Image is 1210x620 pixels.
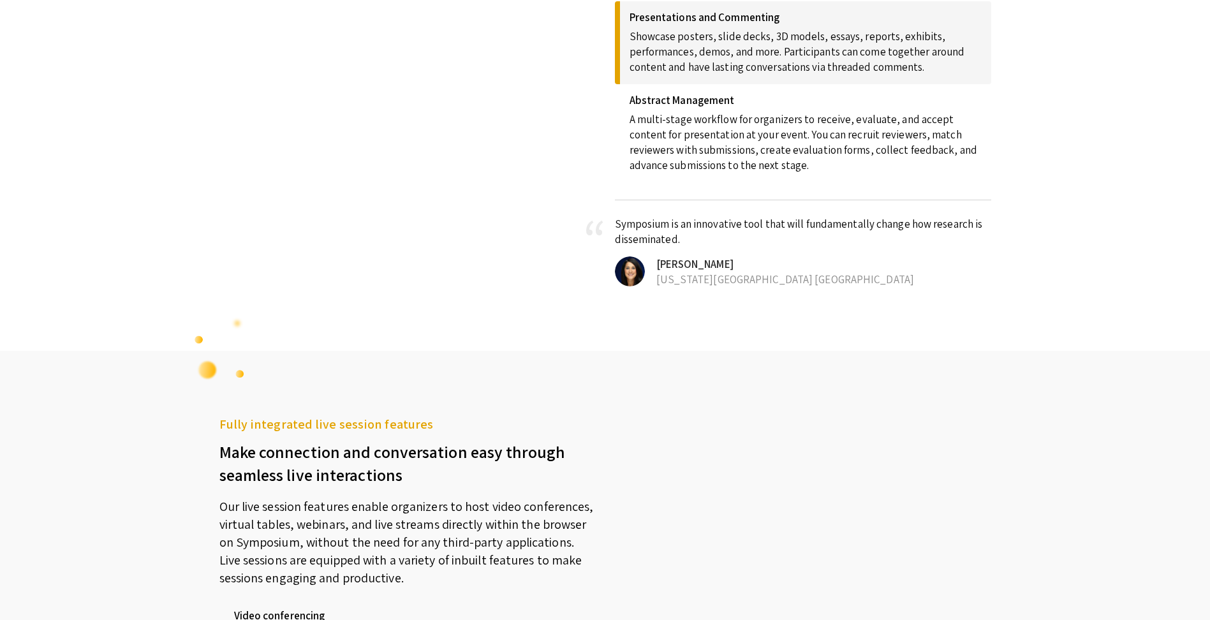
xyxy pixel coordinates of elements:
[630,24,982,75] p: Showcase posters, slide decks, 3D models, essays, reports, exhibits, performances, demos, and mor...
[219,434,596,486] h3: Make connection and conversation easy through seamless live interactions
[647,272,991,287] p: [US_STATE][GEOGRAPHIC_DATA] [GEOGRAPHIC_DATA]
[219,415,596,434] h5: Fully integrated live session features
[615,256,645,286] img: img
[194,313,245,380] img: set-1.png
[219,486,596,587] p: Our live session features enable organizers to host video conferences, virtual tables, webinars, ...
[647,256,991,272] h4: [PERSON_NAME]
[615,216,991,247] p: Symposium is an innovative tool that will fundamentally change how research is disseminated.
[630,94,982,107] h4: Abstract Management
[10,563,54,610] iframe: Chat
[630,107,982,173] p: A multi-stage workflow for organizers to receive, evaluate, and accept content for presentation a...
[630,11,982,24] h4: Presentations and Commenting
